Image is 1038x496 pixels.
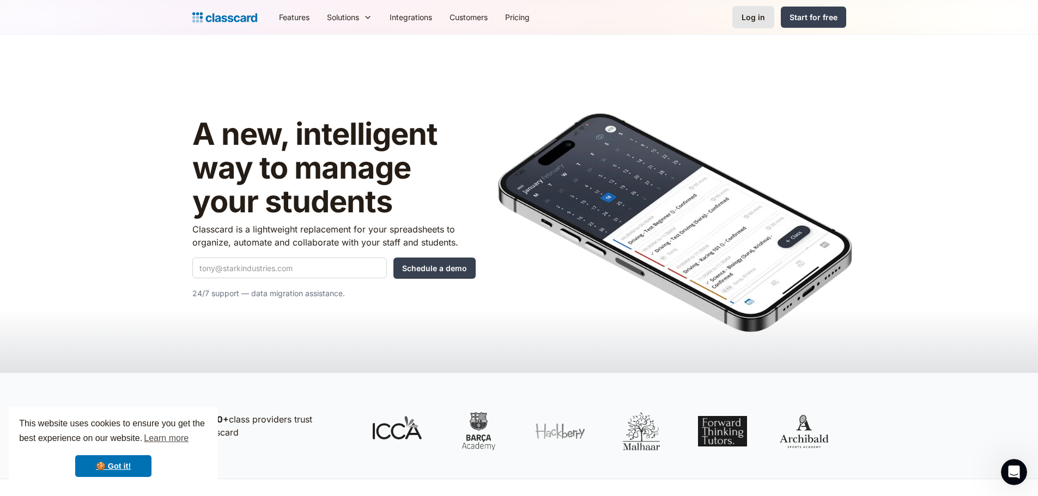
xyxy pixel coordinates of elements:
a: Log in [732,6,774,28]
div: Solutions [318,5,381,29]
p: class providers trust Classcard [198,413,350,439]
a: dismiss cookie message [75,455,151,477]
span: This website uses cookies to ensure you get the best experience on our website. [19,417,208,446]
div: Solutions [327,11,359,23]
a: Integrations [381,5,441,29]
div: cookieconsent [9,407,218,487]
a: Customers [441,5,496,29]
a: Logo [192,10,257,25]
p: 24/7 support — data migration assistance. [192,287,476,300]
a: learn more about cookies [142,430,190,446]
a: Features [270,5,318,29]
a: Start for free [781,7,846,28]
a: Pricing [496,5,538,29]
p: Classcard is a lightweight replacement for your spreadsheets to organize, automate and collaborat... [192,223,476,249]
form: Quick Demo Form [192,258,476,279]
h1: A new, intelligent way to manage your students [192,118,476,218]
input: tony@starkindustries.com [192,258,387,278]
div: Log in [742,11,765,23]
iframe: Intercom live chat [1001,459,1027,485]
div: Start for free [790,11,837,23]
input: Schedule a demo [393,258,476,279]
